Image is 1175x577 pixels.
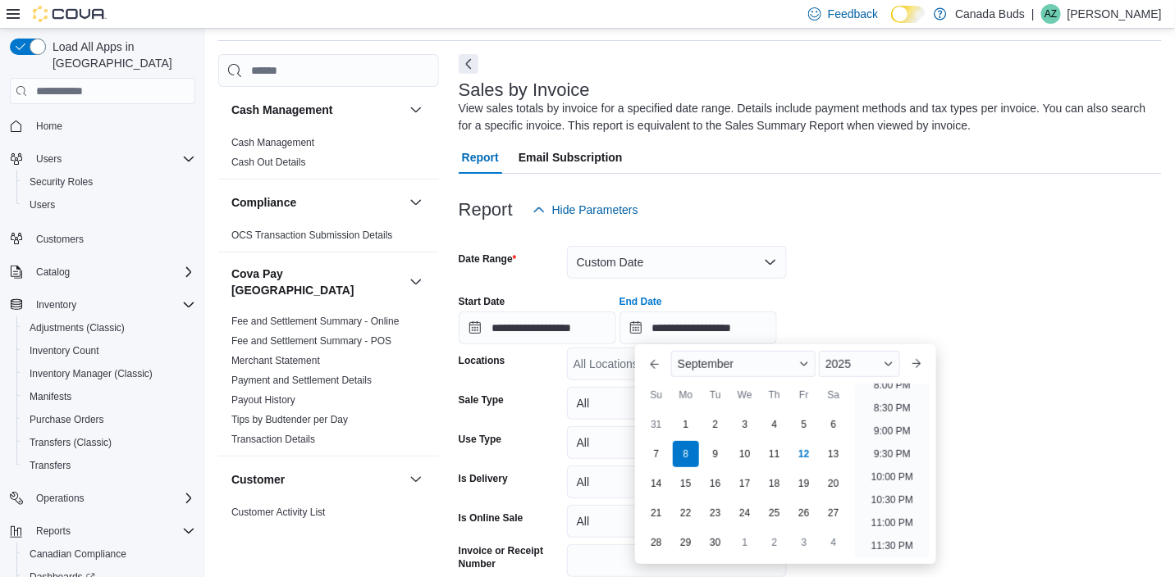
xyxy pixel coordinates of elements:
a: Transfers [23,456,77,475]
a: Adjustments (Classic) [23,318,131,338]
span: Reports [36,525,71,538]
span: Manifests [30,390,71,403]
span: Operations [36,492,85,505]
a: Users [23,195,62,215]
div: day-25 [761,500,788,526]
div: Cova Pay [GEOGRAPHIC_DATA] [218,311,439,456]
span: Canadian Compliance [30,547,126,561]
div: day-3 [732,411,758,438]
label: Invoice or Receipt Number [459,544,560,570]
div: day-24 [732,500,758,526]
span: Tips by Budtender per Day [231,413,348,426]
div: We [732,382,758,408]
span: Transaction Details [231,433,315,446]
div: day-4 [821,529,847,556]
span: Customers [30,228,195,248]
button: Operations [30,488,91,508]
a: Inventory Manager (Classic) [23,364,159,384]
p: Canada Buds [955,4,1025,24]
span: Merchant Statement [231,354,320,367]
button: All [567,387,787,420]
button: Purchase Orders [16,408,202,431]
span: Cash Management [231,136,314,149]
div: day-1 [732,529,758,556]
h3: Report [459,200,513,220]
button: Compliance [231,194,403,211]
div: day-20 [821,470,847,497]
button: Users [30,149,68,169]
span: Purchase Orders [23,410,195,429]
input: Dark Mode [891,6,926,23]
div: day-31 [643,411,670,438]
span: 2025 [825,357,851,370]
span: Inventory Manager (Classic) [30,367,153,380]
span: Adjustments (Classic) [23,318,195,338]
button: Home [3,114,202,138]
a: Manifests [23,387,78,407]
span: Load All Apps in [GEOGRAPHIC_DATA] [46,39,195,71]
div: day-7 [643,441,670,467]
button: All [567,466,787,498]
div: View sales totals by invoice for a specified date range. Details include payment methods and tax ... [459,100,1154,134]
span: Users [36,152,62,166]
button: Reports [3,520,202,543]
h3: Sales by Invoice [459,80,590,100]
a: Customer Activity List [231,507,326,518]
span: Customer Activity List [231,506,326,519]
li: 10:00 PM [865,467,920,487]
div: day-9 [702,441,729,467]
button: Hide Parameters [526,193,645,226]
span: Email Subscription [519,141,623,174]
div: Sa [821,382,847,408]
span: Report [462,141,499,174]
a: Inventory Count [23,341,106,361]
label: Locations [459,354,505,367]
span: Payout History [231,393,295,407]
div: day-18 [761,470,788,497]
li: 10:30 PM [865,490,920,510]
div: day-4 [761,411,788,438]
button: Cash Management [231,102,403,118]
ul: Time [855,384,930,557]
div: day-19 [791,470,817,497]
span: Inventory [36,298,76,311]
button: Cova Pay [GEOGRAPHIC_DATA] [406,272,426,292]
li: 8:00 PM [867,375,917,395]
button: Inventory Count [16,339,202,362]
div: Compliance [218,225,439,252]
div: day-17 [732,470,758,497]
img: Cova [33,6,107,22]
a: OCS Transaction Submission Details [231,229,393,241]
span: Transfers (Classic) [23,433,195,452]
span: Adjustments (Classic) [30,321,125,334]
span: September [678,357,734,370]
div: day-15 [673,470,699,497]
label: End Date [620,295,662,308]
li: 11:30 PM [865,536,920,556]
span: Security Roles [23,172,195,192]
span: Transfers [30,459,71,472]
span: Security Roles [30,175,93,189]
span: Home [36,120,62,133]
button: Adjustments (Classic) [16,316,202,339]
div: day-1 [673,411,699,438]
div: Fr [791,382,817,408]
div: day-28 [643,529,670,556]
li: 8:30 PM [867,398,917,418]
a: Fee and Settlement Summary - POS [231,335,391,347]
button: All [567,426,787,459]
span: Feedback [828,6,878,22]
div: Aaron Zgud [1041,4,1061,24]
button: Custom Date [567,246,787,279]
span: Users [23,195,195,215]
span: Users [30,149,195,169]
span: Payment and Settlement Details [231,374,372,387]
span: Customers [36,233,84,246]
div: day-12 [791,441,817,467]
div: Mo [673,382,699,408]
button: Canadian Compliance [16,543,202,566]
input: Press the down key to enter a popover containing a calendar. Press the escape key to close the po... [620,311,777,344]
div: day-14 [643,470,670,497]
span: Canadian Compliance [23,544,195,564]
button: Transfers [16,454,202,477]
